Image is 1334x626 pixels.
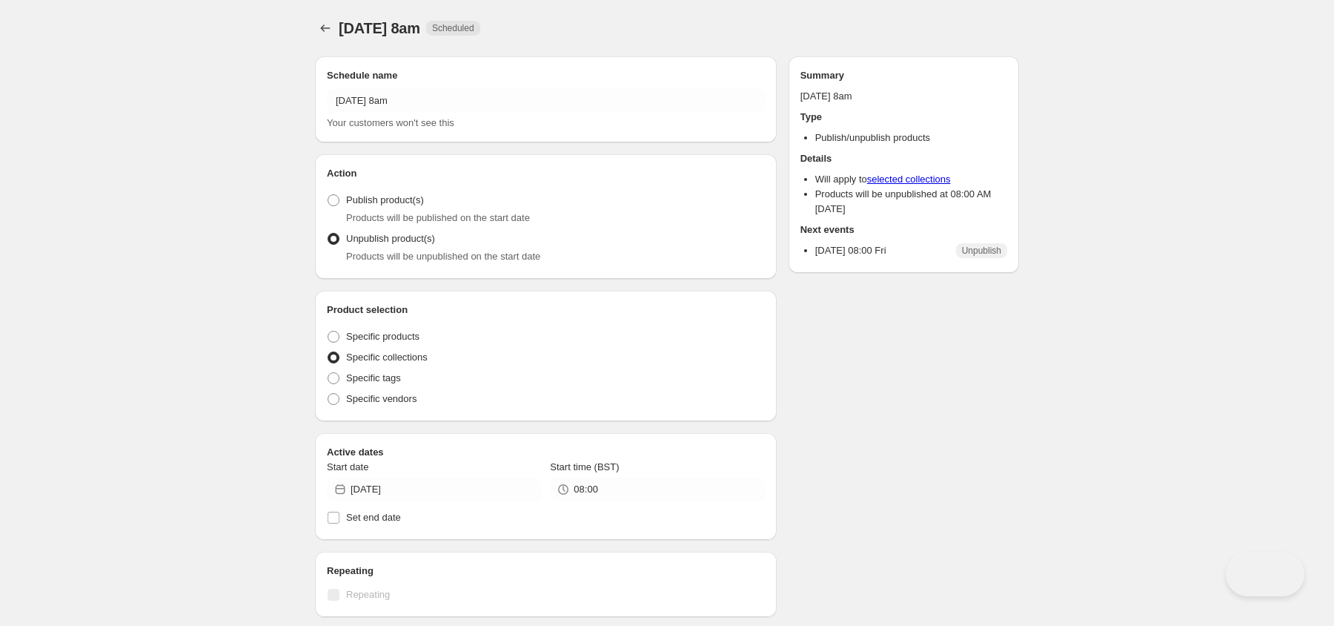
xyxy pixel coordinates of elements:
[815,172,1007,187] li: Will apply to
[815,187,1007,217] li: Products will be unpublished at 08:00 AM [DATE]
[346,233,435,244] span: Unpublish product(s)
[962,245,1001,257] span: Unpublish
[346,589,390,600] span: Repeating
[327,68,765,83] h2: Schedule name
[800,151,1007,166] h2: Details
[346,393,417,404] span: Specific vendors
[815,243,886,258] p: [DATE] 08:00 Fri
[327,303,765,317] h2: Product selection
[800,110,1007,125] h2: Type
[867,174,951,185] a: selected collections
[1226,552,1304,596] iframe: Toggle Customer Support
[339,20,420,36] span: [DATE] 8am
[346,352,428,363] span: Specific collections
[800,223,1007,237] h2: Next events
[327,564,765,579] h2: Repeating
[327,166,765,181] h2: Action
[346,512,401,523] span: Set end date
[550,461,619,472] span: Start time (BST)
[432,22,474,34] span: Scheduled
[346,194,424,205] span: Publish product(s)
[815,131,1007,145] li: Publish/unpublish products
[327,461,368,472] span: Start date
[327,117,454,128] span: Your customers won't see this
[327,445,765,460] h2: Active dates
[346,372,401,383] span: Specific tags
[315,18,336,39] button: Schedules
[346,331,419,342] span: Specific products
[800,68,1007,83] h2: Summary
[800,89,1007,104] p: [DATE] 8am
[346,212,530,223] span: Products will be published on the start date
[346,251,540,262] span: Products will be unpublished on the start date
